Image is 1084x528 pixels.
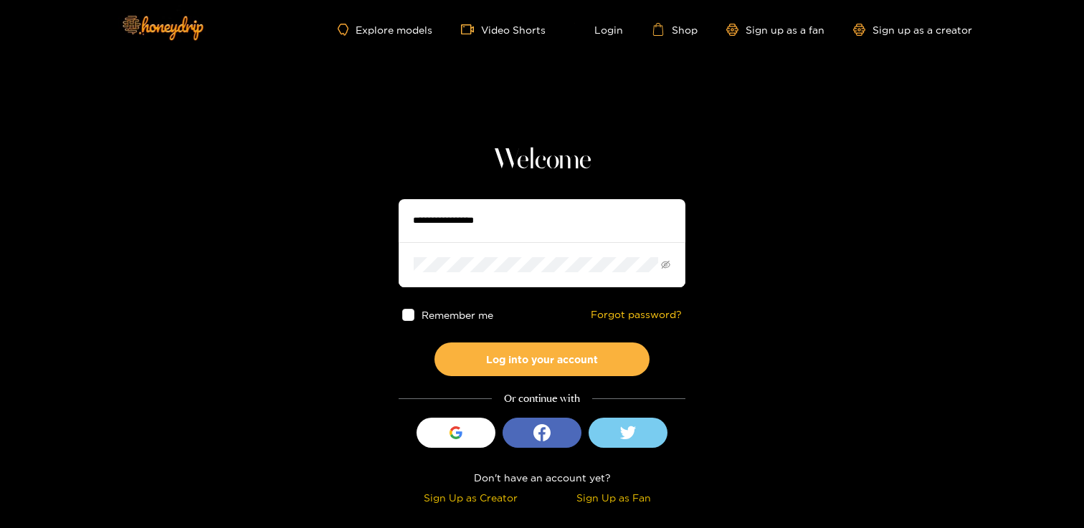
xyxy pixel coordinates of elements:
[434,342,650,376] button: Log into your account
[574,23,623,36] a: Login
[853,24,972,36] a: Sign up as a creator
[661,260,670,269] span: eye-invisible
[461,23,481,36] span: video-camera
[338,24,432,36] a: Explore models
[591,309,682,321] a: Forgot password?
[726,24,824,36] a: Sign up as a fan
[399,390,685,407] div: Or continue with
[399,143,685,178] h1: Welcome
[652,23,698,36] a: Shop
[422,309,493,320] span: Remember me
[402,489,538,506] div: Sign Up as Creator
[546,489,682,506] div: Sign Up as Fan
[399,469,685,486] div: Don't have an account yet?
[461,23,546,36] a: Video Shorts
